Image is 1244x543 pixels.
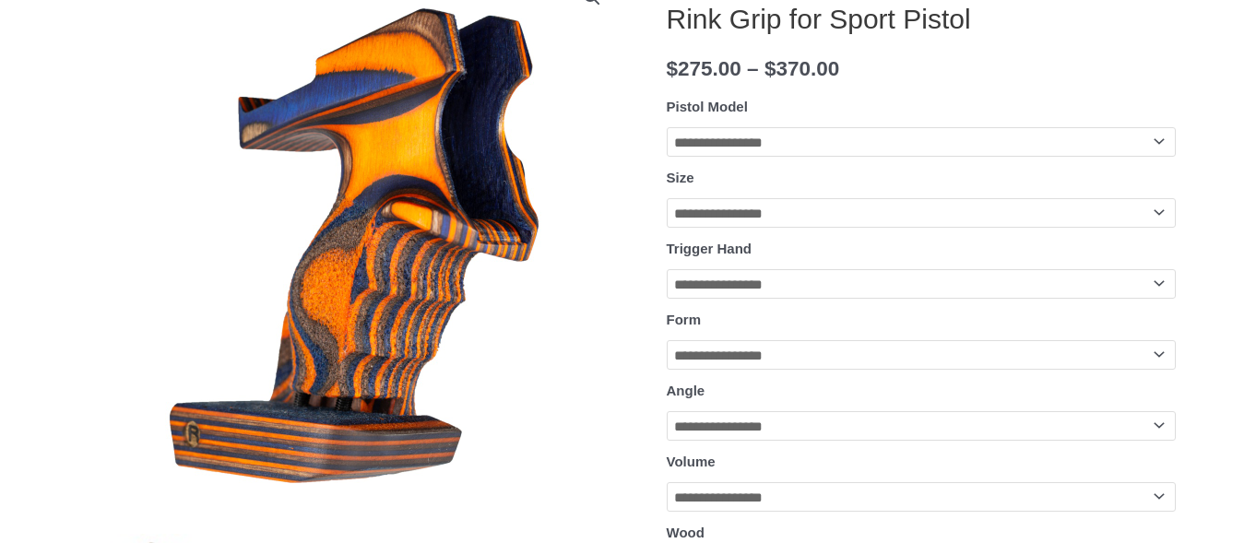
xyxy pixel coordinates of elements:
label: Volume [667,454,716,469]
label: Angle [667,383,705,398]
h1: Rink Grip for Sport Pistol [667,3,1176,36]
span: – [747,57,759,80]
bdi: 370.00 [764,57,839,80]
label: Form [667,312,702,327]
bdi: 275.00 [667,57,741,80]
label: Size [667,170,694,185]
span: $ [667,57,679,80]
label: Trigger Hand [667,241,752,256]
span: $ [764,57,776,80]
label: Pistol Model [667,99,748,114]
label: Wood [667,525,705,540]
